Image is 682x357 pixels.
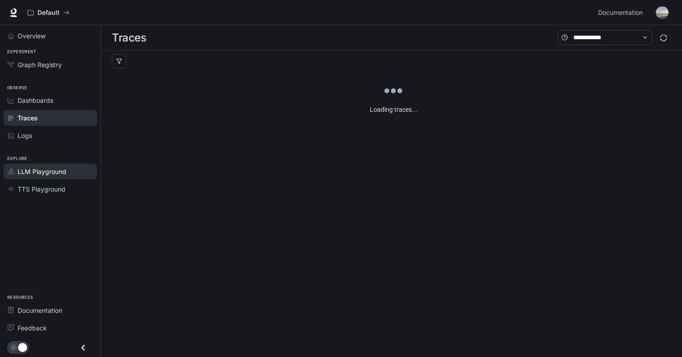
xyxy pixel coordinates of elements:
button: All workspaces [23,4,74,22]
span: Dashboards [18,96,53,105]
a: Overview [4,28,97,44]
a: LLM Playground [4,164,97,179]
p: Default [37,9,60,17]
h1: Traces [112,29,146,47]
span: Documentation [598,7,643,18]
span: Documentation [18,306,62,315]
article: Loading traces... [370,105,417,114]
a: Traces [4,110,97,126]
a: Documentation [594,4,650,22]
a: Dashboards [4,92,97,108]
span: TTS Playground [18,184,65,194]
a: Feedback [4,320,97,336]
span: Logs [18,131,32,140]
span: Traces [18,113,38,123]
span: Graph Registry [18,60,62,69]
a: Graph Registry [4,57,97,73]
span: Overview [18,31,46,41]
span: Feedback [18,323,47,333]
img: User avatar [656,6,668,19]
a: Documentation [4,302,97,318]
span: LLM Playground [18,167,66,176]
button: Close drawer [73,339,93,357]
a: TTS Playground [4,181,97,197]
button: User avatar [653,4,671,22]
span: sync [660,34,667,41]
span: Dark mode toggle [18,342,27,352]
a: Logs [4,128,97,143]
